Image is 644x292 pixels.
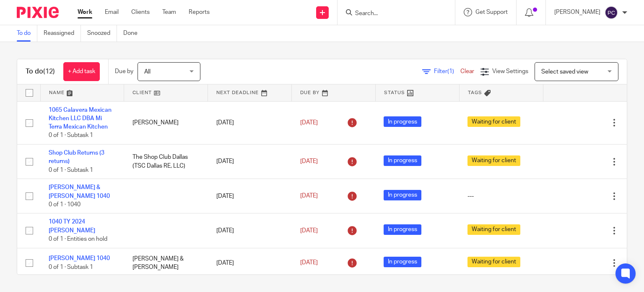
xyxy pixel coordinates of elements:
[354,10,430,18] input: Search
[44,25,81,42] a: Reassigned
[554,8,600,16] p: [PERSON_NAME]
[124,145,208,179] td: The Shop Club Dallas (TSC Dallas RE, LLC)
[87,25,117,42] a: Snoozed
[300,228,318,234] span: [DATE]
[49,219,95,233] a: 1040 TY 2024 [PERSON_NAME]
[467,116,520,127] span: Waiting for client
[144,69,151,75] span: All
[467,257,520,267] span: Waiting for client
[131,8,150,16] a: Clients
[468,90,482,95] span: Tags
[115,67,133,76] p: Due by
[49,150,104,164] a: Shop Club Returns (3 returns)
[78,8,92,16] a: Work
[162,8,176,16] a: Team
[492,68,528,74] span: View Settings
[208,145,292,179] td: [DATE]
[384,155,421,166] span: In progress
[467,155,520,166] span: Waiting for client
[300,120,318,126] span: [DATE]
[475,9,508,15] span: Get Support
[124,248,208,278] td: [PERSON_NAME] & [PERSON_NAME]
[189,8,210,16] a: Reports
[208,179,292,213] td: [DATE]
[105,8,119,16] a: Email
[63,62,100,81] a: + Add task
[208,213,292,248] td: [DATE]
[467,224,520,235] span: Waiting for client
[17,7,59,18] img: Pixie
[17,25,37,42] a: To do
[541,69,588,75] span: Select saved view
[124,101,208,145] td: [PERSON_NAME]
[384,116,421,127] span: In progress
[467,192,535,200] div: ---
[460,68,474,74] a: Clear
[434,68,460,74] span: Filter
[384,224,421,235] span: In progress
[49,255,110,261] a: [PERSON_NAME] 1040
[49,167,93,173] span: 0 of 1 · Subtask 1
[49,202,80,208] span: 0 of 1 · 1040
[49,107,112,130] a: 1065 Calavera Mexican Kitchen LLC DBA Mi Terra Mexican Kitchen
[300,193,318,199] span: [DATE]
[605,6,618,19] img: svg%3E
[447,68,454,74] span: (1)
[123,25,144,42] a: Done
[300,260,318,266] span: [DATE]
[208,101,292,145] td: [DATE]
[49,184,110,199] a: [PERSON_NAME] & [PERSON_NAME] 1040
[208,248,292,278] td: [DATE]
[49,133,93,139] span: 0 of 1 · Subtask 1
[300,158,318,164] span: [DATE]
[384,257,421,267] span: In progress
[49,236,107,242] span: 0 of 1 · Entities on hold
[26,67,55,76] h1: To do
[43,68,55,75] span: (12)
[384,190,421,200] span: In progress
[49,264,93,270] span: 0 of 1 · Subtask 1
